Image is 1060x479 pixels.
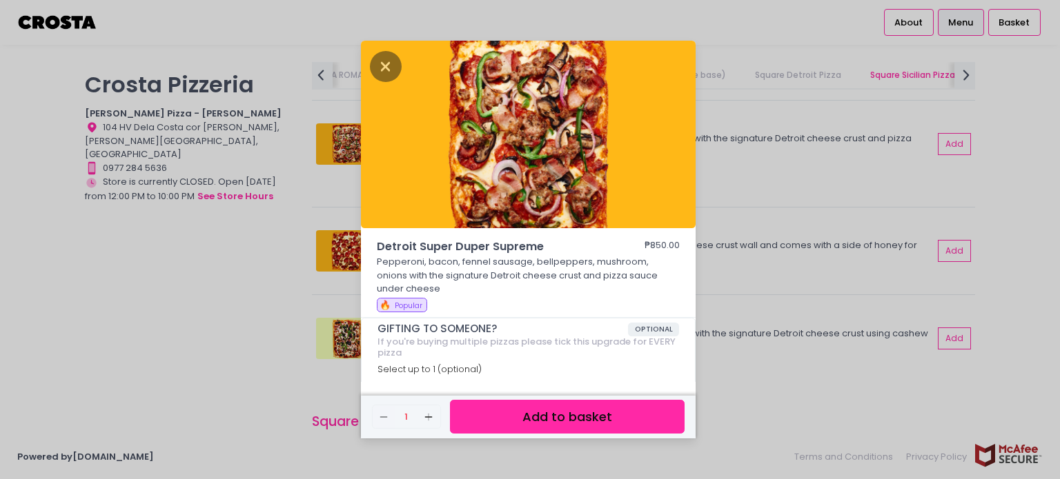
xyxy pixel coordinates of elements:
span: 🔥 [380,298,391,312]
button: Close [370,59,402,72]
span: Detroit Super Duper Supreme [377,238,605,255]
button: Add to basket [450,400,685,434]
div: ₱850.00 [645,238,680,255]
span: GIFTING TO SOMEONE? [377,323,628,335]
div: If you're buying multiple pizzas please tick this upgrade for EVERY pizza [377,336,680,358]
p: Pepperoni, bacon, fennel sausage, bellpeppers, mushroom, onions with the signature Detroit cheese... [377,255,680,296]
span: OPTIONAL [628,323,680,336]
span: Popular [395,300,422,311]
img: Detroit Super Duper Supreme [361,41,696,228]
span: Select up to 1 (optional) [377,363,482,375]
div: + ₱10.00 [637,375,679,401]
